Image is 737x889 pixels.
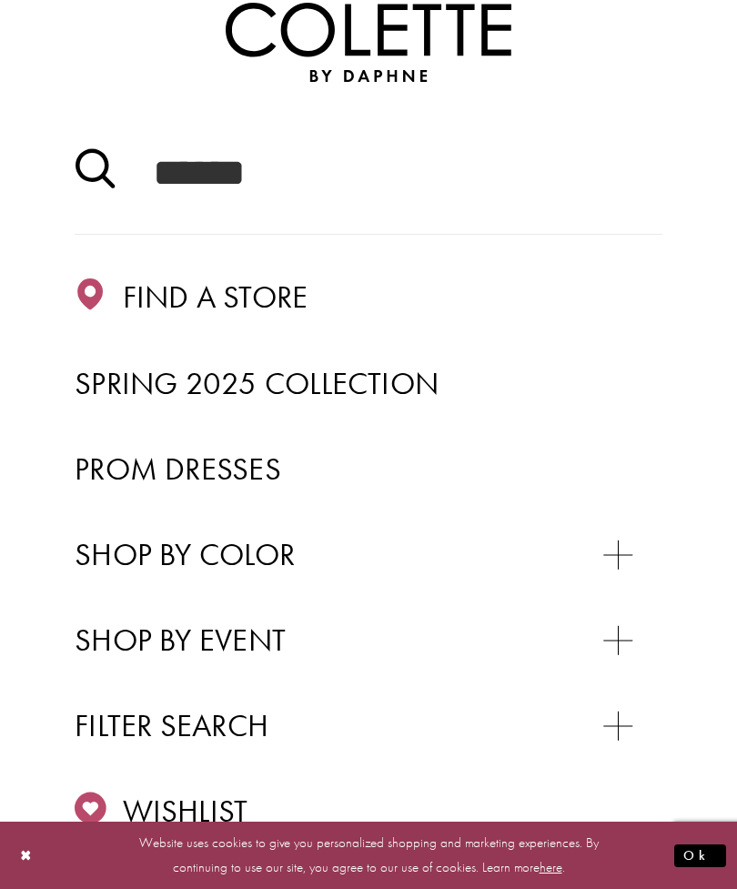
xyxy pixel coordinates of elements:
span: Find a store [123,277,308,317]
a: Spring 2025 Collection [75,359,662,409]
button: Submit Dialog [674,844,726,867]
button: Close Dialog [11,840,42,872]
input: Search [75,111,662,235]
p: Website uses cookies to give you personalized shopping and marketing experiences. By continuing t... [131,831,606,880]
a: Find a store [75,272,662,322]
span: Spring 2025 Collection [75,363,439,403]
div: Search form [75,111,662,235]
img: Colette by Daphne [226,3,510,81]
span: Prom Dresses [75,449,281,489]
a: here [540,858,562,876]
button: Submit Search [75,141,115,204]
a: Prom Dresses [75,444,662,494]
a: Colette by Daphne Homepage [226,3,510,81]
